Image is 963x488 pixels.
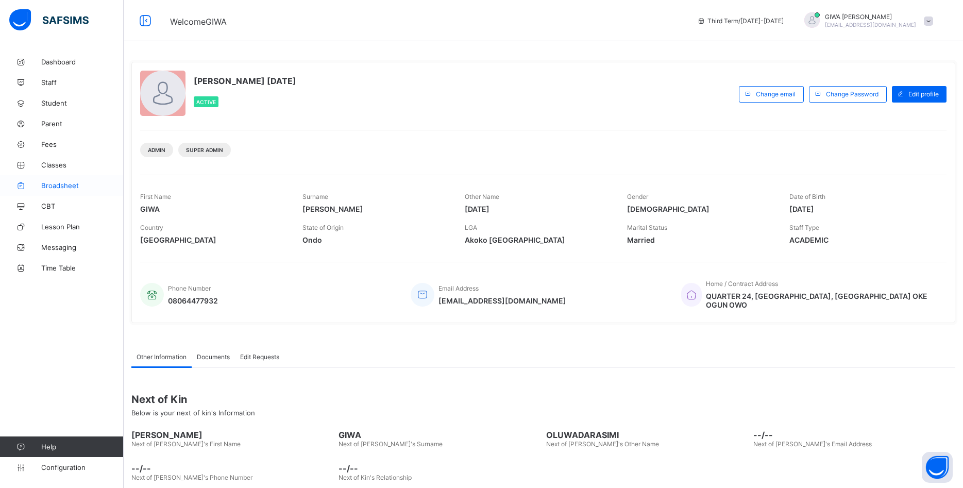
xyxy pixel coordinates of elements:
span: Broadsheet [41,181,124,190]
span: [EMAIL_ADDRESS][DOMAIN_NAME] [825,22,916,28]
span: Date of Birth [789,193,825,200]
span: Email Address [438,284,479,292]
span: Lesson Plan [41,223,124,231]
span: First Name [140,193,171,200]
span: ACADEMIC [789,235,936,244]
span: 08064477932 [168,296,218,305]
span: Gender [627,193,648,200]
span: Dashboard [41,58,124,66]
span: State of Origin [302,224,344,231]
span: LGA [465,224,477,231]
button: Open asap [922,452,953,483]
span: Next of [PERSON_NAME]'s Surname [339,440,443,448]
span: Help [41,443,123,451]
span: --/-- [753,430,955,440]
span: Documents [197,353,230,361]
span: CBT [41,202,124,210]
span: GIWA [PERSON_NAME] [825,13,916,21]
span: [DEMOGRAPHIC_DATA] [627,205,774,213]
span: Welcome GIWA [170,16,227,27]
span: OLUWADARASIMI [546,430,748,440]
span: [PERSON_NAME] [131,430,333,440]
span: Ondo [302,235,449,244]
span: --/-- [339,463,540,474]
span: Student [41,99,124,107]
span: Next of [PERSON_NAME]'s Email Address [753,440,872,448]
span: Configuration [41,463,123,472]
span: Marital Status [627,224,667,231]
span: Next of [PERSON_NAME]'s First Name [131,440,241,448]
span: Phone Number [168,284,211,292]
span: Other Information [137,353,187,361]
span: [DATE] [789,205,936,213]
span: [GEOGRAPHIC_DATA] [140,235,287,244]
span: Change Password [826,90,878,98]
span: Married [627,235,774,244]
span: Super Admin [186,147,223,153]
span: [DATE] [465,205,612,213]
span: GIWA [339,430,540,440]
span: --/-- [131,463,333,474]
span: Time Table [41,264,124,272]
img: safsims [9,9,89,31]
span: [EMAIL_ADDRESS][DOMAIN_NAME] [438,296,566,305]
span: GIWA [140,205,287,213]
span: Fees [41,140,124,148]
div: GIWAJEROME [794,12,938,29]
span: [PERSON_NAME] [302,205,449,213]
span: Next of [PERSON_NAME]'s Phone Number [131,474,252,481]
span: Active [196,99,216,105]
span: Home / Contract Address [706,280,778,288]
span: Country [140,224,163,231]
span: [PERSON_NAME] [DATE] [194,76,296,86]
span: QUARTER 24, [GEOGRAPHIC_DATA], [GEOGRAPHIC_DATA] OKE OGUN OWO [706,292,936,309]
span: Classes [41,161,124,169]
span: Edit profile [908,90,939,98]
span: Below is your next of kin's Information [131,409,255,417]
span: Staff [41,78,124,87]
span: session/term information [697,17,784,25]
span: Next of Kin [131,393,955,406]
span: Admin [148,147,165,153]
span: Change email [756,90,796,98]
span: Akoko [GEOGRAPHIC_DATA] [465,235,612,244]
span: Next of Kin's Relationship [339,474,412,481]
span: Parent [41,120,124,128]
span: Messaging [41,243,124,251]
span: Edit Requests [240,353,279,361]
span: Surname [302,193,328,200]
span: Next of [PERSON_NAME]'s Other Name [546,440,659,448]
span: Staff Type [789,224,819,231]
span: Other Name [465,193,499,200]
